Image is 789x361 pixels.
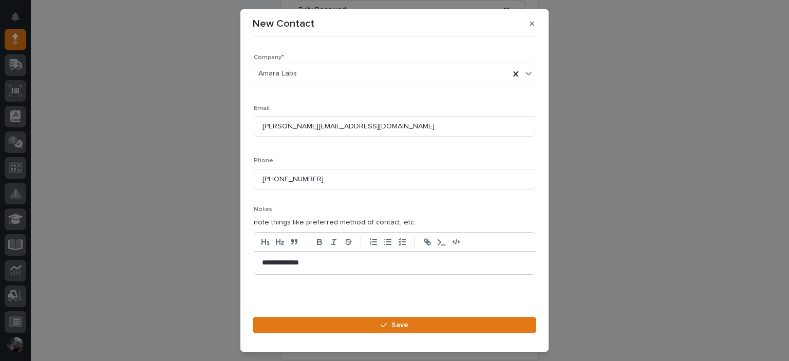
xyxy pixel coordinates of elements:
[254,54,284,61] span: Company
[254,158,273,164] span: Phone
[391,320,408,330] span: Save
[254,105,270,111] span: Email
[253,17,314,30] p: New Contact
[258,68,297,79] span: Amara Labs
[254,217,535,228] p: note things like preferred method of contact, etc.
[254,206,272,213] span: Notes
[253,317,536,333] button: Save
